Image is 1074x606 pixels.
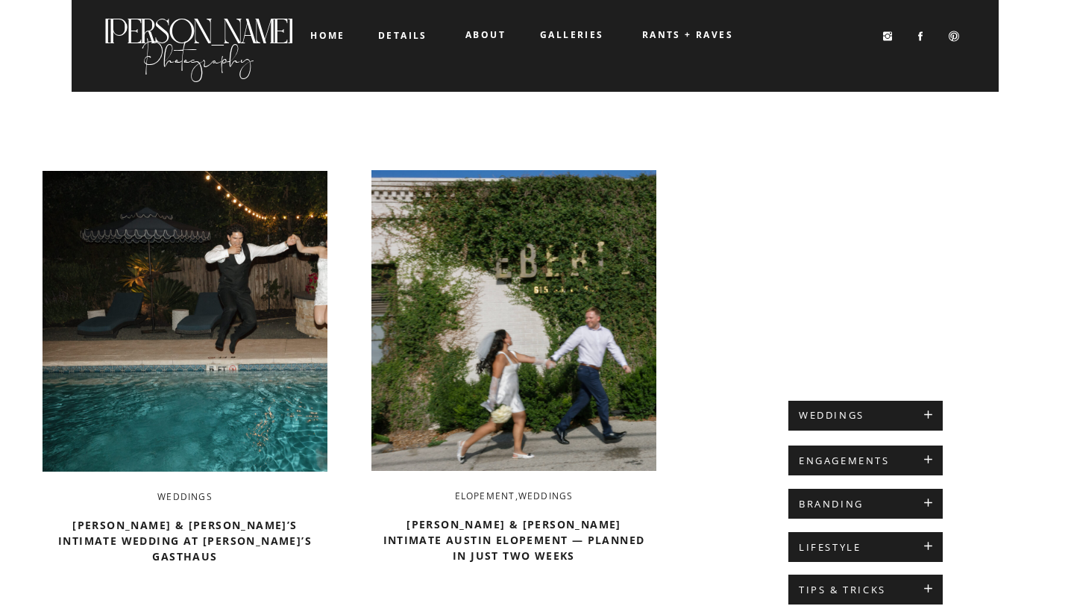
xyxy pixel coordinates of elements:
[540,28,604,41] b: galleries
[642,28,733,41] b: RANTS + RAVES
[371,170,656,471] a: Mae & Clayton’s Intimate Austin Elopement — Planned in Just Two Weeks
[540,30,602,40] a: galleries
[518,490,574,502] a: Weddings
[157,490,213,503] a: Weddings
[799,455,932,467] a: ENGAGEMENTS
[58,518,312,563] a: [PERSON_NAME] & [PERSON_NAME]’s Intimate Wedding at [PERSON_NAME]’s Gasthaus
[378,29,427,42] b: details
[310,29,345,42] b: home
[628,30,747,40] a: RANTS + RAVES
[799,542,932,554] a: LIFESTYLE
[480,579,547,605] a: Mae & Clayton’s Intimate Austin Elopement — Planned in Just Two Weeks
[443,491,585,500] h3: ,
[383,517,645,563] a: [PERSON_NAME] & [PERSON_NAME] Intimate Austin Elopement — Planned in Just Two Weeks
[799,584,932,596] a: TIPS & TRICKS
[799,499,932,510] a: BRANDING
[465,30,505,40] a: about
[455,490,515,502] a: Elopement
[310,31,345,40] a: home
[465,28,506,41] b: about
[378,31,421,40] a: details
[102,12,294,37] a: [PERSON_NAME]
[151,579,219,605] a: Bella & Cristian’s Intimate Wedding at Sophie’s Gasthaus
[43,171,327,472] a: Bella & Cristian’s Intimate Wedding at Sophie’s Gasthaus
[799,410,932,422] a: WEDDINGS
[102,29,294,78] a: Photography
